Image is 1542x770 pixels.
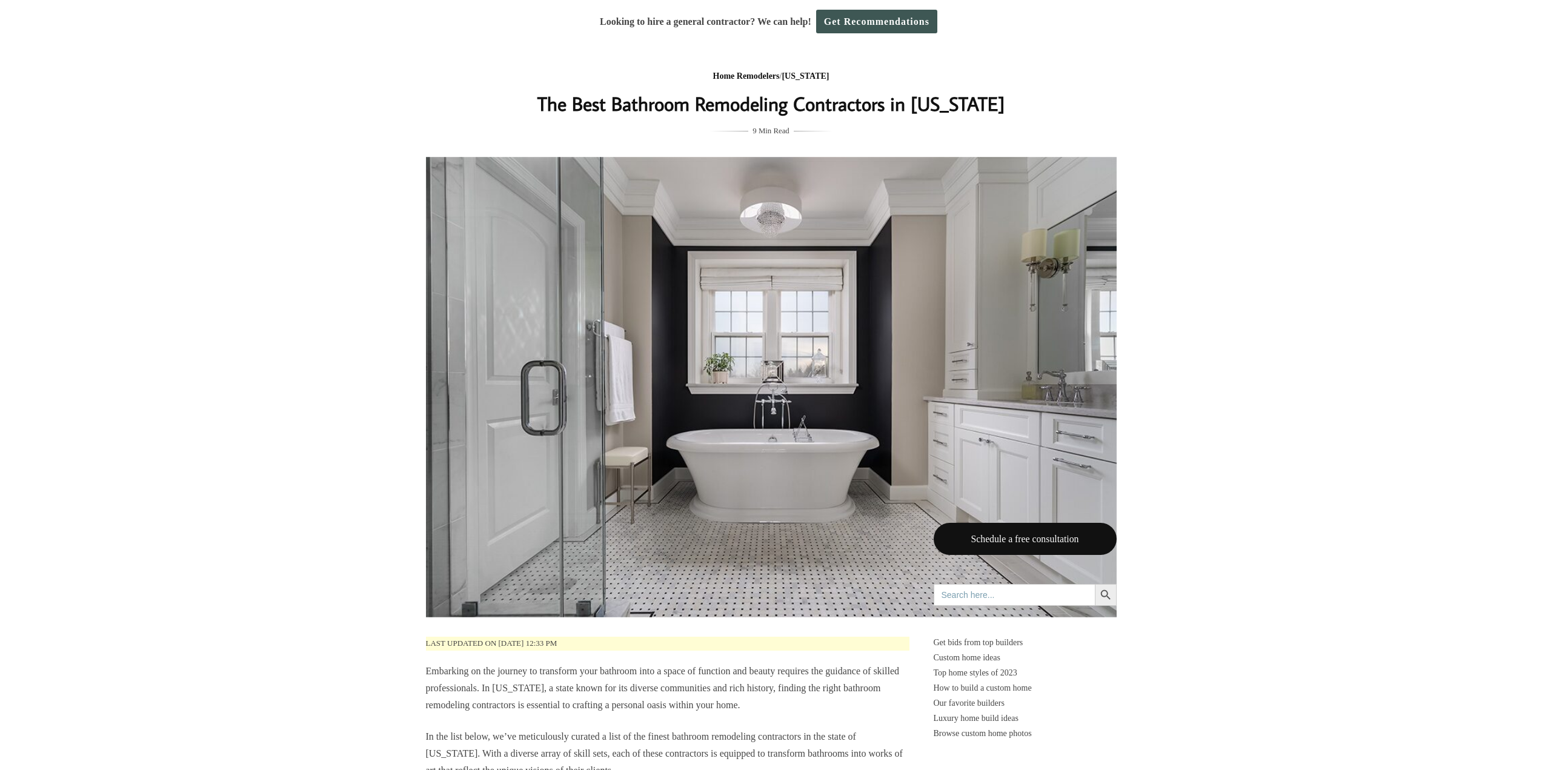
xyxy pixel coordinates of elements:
[530,89,1013,118] h1: The Best Bathroom Remodeling Contractors in [US_STATE]
[753,124,789,138] span: 9 Min Read
[934,695,1117,711] a: Our favorite builders
[713,71,780,81] a: Home Remodelers
[934,635,1117,650] p: Get bids from top builders
[934,650,1117,665] a: Custom home ideas
[530,69,1013,84] div: /
[426,663,909,714] p: Embarking on the journey to transform your bathroom into a space of function and beauty requires ...
[934,711,1117,726] a: Luxury home build ideas
[934,665,1117,680] a: Top home styles of 2023
[816,10,937,33] a: Get Recommendations
[934,726,1117,741] a: Browse custom home photos
[782,71,829,81] a: [US_STATE]
[426,637,909,651] p: Last updated on [DATE] 12:33 pm
[934,680,1117,695] a: How to build a custom home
